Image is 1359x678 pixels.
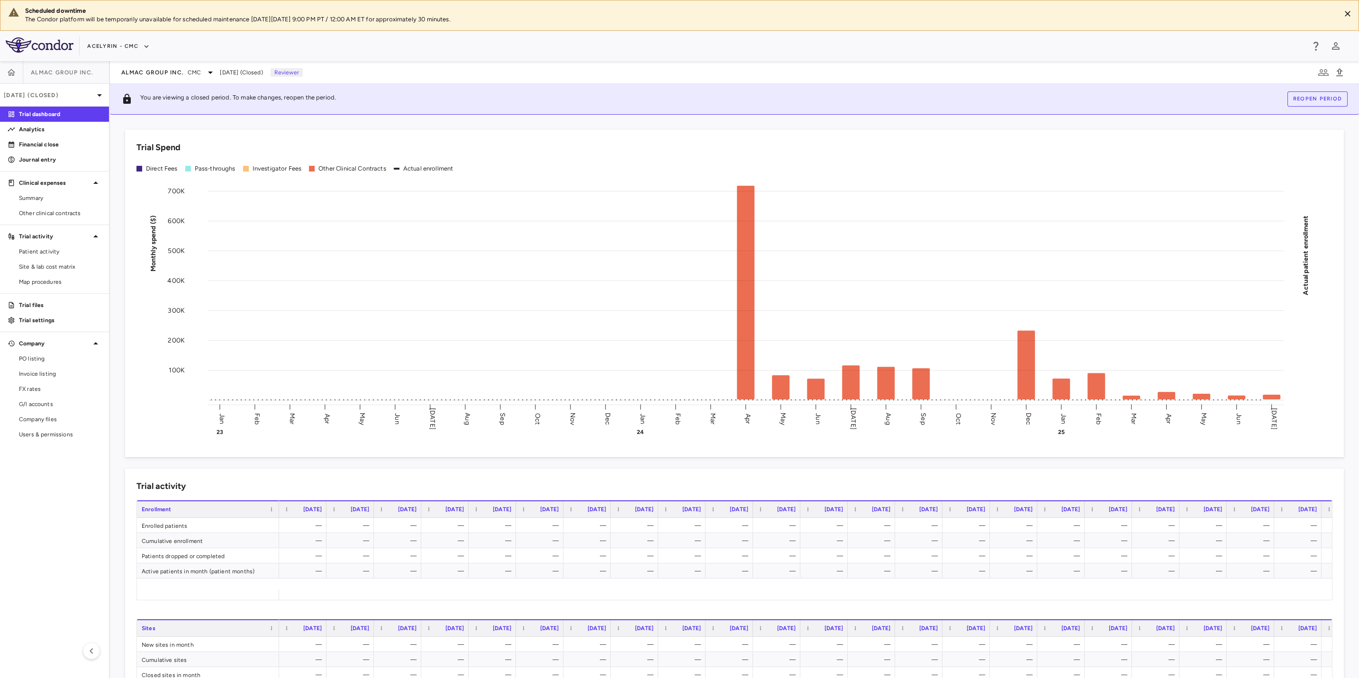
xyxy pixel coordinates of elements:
p: Trial activity [19,232,90,241]
span: [DATE] (Closed) [220,68,263,77]
text: Feb [674,413,682,424]
button: Close [1341,7,1355,21]
div: — [525,533,559,548]
div: — [477,637,511,652]
div: — [998,563,1033,579]
span: [DATE] [1204,625,1222,632]
div: — [998,518,1033,533]
span: Almac Group Inc. [31,69,93,76]
div: — [288,518,322,533]
tspan: 700K [168,187,185,195]
div: — [382,518,417,533]
div: — [856,563,890,579]
div: — [856,652,890,667]
div: — [714,533,748,548]
div: Enrolled patients [137,518,279,533]
span: [DATE] [1298,625,1317,632]
div: — [382,533,417,548]
div: — [667,563,701,579]
span: Invoice listing [19,370,101,378]
text: Apr [1165,413,1173,424]
span: [DATE] [1251,625,1269,632]
div: — [761,563,796,579]
div: — [335,652,369,667]
span: [DATE] [682,506,701,513]
text: 23 [217,429,223,435]
span: [DATE] [1014,625,1033,632]
span: Other clinical contracts [19,209,101,217]
img: logo-full-SnFGN8VE.png [6,37,73,53]
p: Company [19,339,90,348]
div: — [572,652,606,667]
div: — [1235,548,1269,563]
span: Users & permissions [19,430,101,439]
text: Jun [1235,413,1243,424]
div: — [335,518,369,533]
div: — [1093,548,1127,563]
span: [DATE] [1298,506,1317,513]
text: Nov [569,412,577,425]
span: [DATE] [1156,625,1175,632]
div: — [809,548,843,563]
div: Scheduled downtime [25,7,1333,15]
div: — [619,548,653,563]
div: — [809,533,843,548]
span: Sites [142,625,155,632]
text: Jan [218,413,226,424]
div: — [761,637,796,652]
div: — [430,518,464,533]
p: Trial settings [19,316,101,325]
div: — [430,533,464,548]
div: — [619,533,653,548]
span: [DATE] [445,506,464,513]
div: — [1046,652,1080,667]
div: New sites in month [137,637,279,651]
div: — [714,637,748,652]
span: [DATE] [1061,625,1080,632]
h6: Trial activity [136,480,186,493]
div: — [714,652,748,667]
div: — [667,652,701,667]
div: — [572,533,606,548]
div: — [1235,518,1269,533]
span: [DATE] [493,506,511,513]
div: — [904,518,938,533]
div: — [998,652,1033,667]
span: [DATE] [682,625,701,632]
span: [DATE] [1109,506,1127,513]
div: — [1046,548,1080,563]
div: — [1093,563,1127,579]
text: [DATE] [849,408,857,430]
div: — [951,548,985,563]
div: — [1235,637,1269,652]
div: — [809,652,843,667]
div: — [288,563,322,579]
text: 25 [1058,429,1065,435]
div: — [1235,533,1269,548]
div: — [430,563,464,579]
div: Investigator Fees [253,164,302,173]
div: — [525,518,559,533]
p: Trial dashboard [19,110,101,118]
div: — [761,548,796,563]
div: — [1188,637,1222,652]
text: Mar [709,413,717,424]
span: PO listing [19,354,101,363]
span: [DATE] [1156,506,1175,513]
text: Sep [919,413,927,425]
div: — [1046,637,1080,652]
div: — [477,652,511,667]
span: Site & lab cost matrix [19,262,101,271]
p: Clinical expenses [19,179,90,187]
div: — [619,563,653,579]
span: [DATE] [1061,506,1080,513]
text: May [1200,412,1208,425]
span: [DATE] [351,625,369,632]
span: [DATE] [919,625,938,632]
text: Dec [604,412,612,425]
div: — [904,548,938,563]
div: — [1141,548,1175,563]
div: — [1283,518,1317,533]
div: — [1141,533,1175,548]
div: — [904,563,938,579]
